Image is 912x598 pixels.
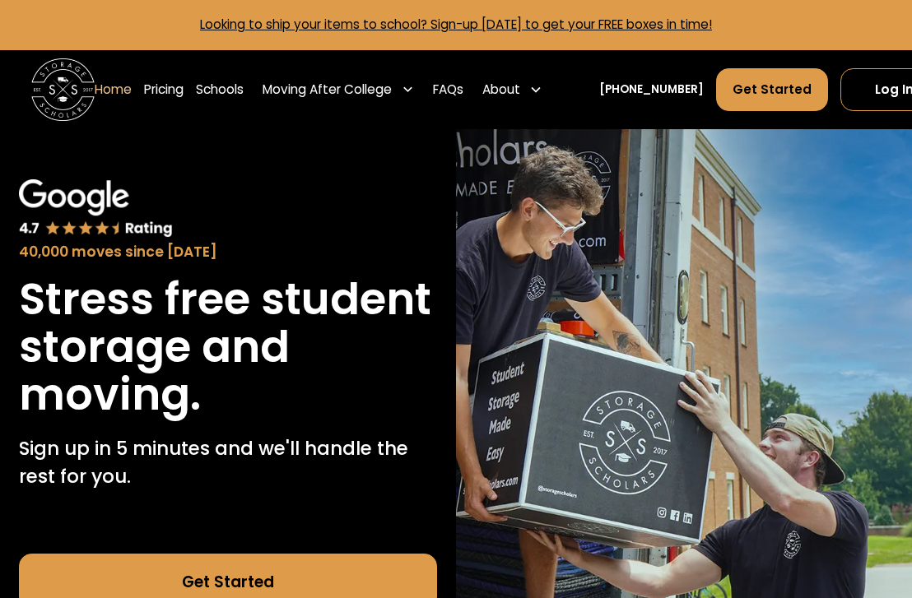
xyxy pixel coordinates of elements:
[95,67,132,112] a: Home
[19,276,437,419] h1: Stress free student storage and moving.
[19,179,174,239] img: Google 4.7 star rating
[716,68,828,111] a: Get Started
[19,434,437,491] p: Sign up in 5 minutes and we'll handle the rest for you.
[19,242,437,263] div: 40,000 moves since [DATE]
[144,67,184,112] a: Pricing
[196,67,244,112] a: Schools
[200,16,712,33] a: Looking to ship your items to school? Sign-up [DATE] to get your FREE boxes in time!
[257,67,421,112] div: Moving After College
[482,81,520,100] div: About
[476,67,548,112] div: About
[31,58,95,122] img: Storage Scholars main logo
[433,67,463,112] a: FAQs
[263,81,392,100] div: Moving After College
[599,81,704,98] a: [PHONE_NUMBER]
